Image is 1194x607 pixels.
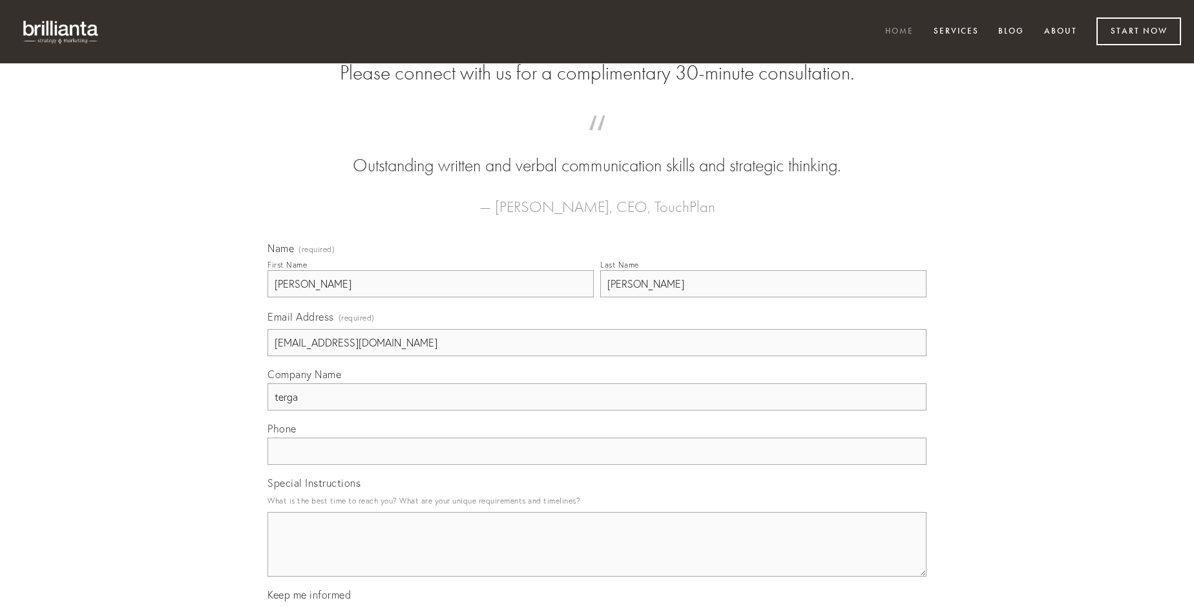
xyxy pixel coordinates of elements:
[877,21,922,43] a: Home
[288,178,906,220] figcaption: — [PERSON_NAME], CEO, TouchPlan
[267,492,927,509] p: What is the best time to reach you? What are your unique requirements and timelines?
[339,309,375,326] span: (required)
[267,368,341,381] span: Company Name
[990,21,1032,43] a: Blog
[288,128,906,178] blockquote: Outstanding written and verbal communication skills and strategic thinking.
[267,476,361,489] span: Special Instructions
[267,588,351,601] span: Keep me informed
[267,260,307,270] div: First Name
[267,61,927,85] h2: Please connect with us for a complimentary 30-minute consultation.
[288,128,906,153] span: “
[600,260,639,270] div: Last Name
[1036,21,1085,43] a: About
[267,422,297,435] span: Phone
[1096,17,1181,45] a: Start Now
[267,310,334,323] span: Email Address
[13,13,110,50] img: brillianta - research, strategy, marketing
[298,246,335,253] span: (required)
[925,21,987,43] a: Services
[267,242,294,255] span: Name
